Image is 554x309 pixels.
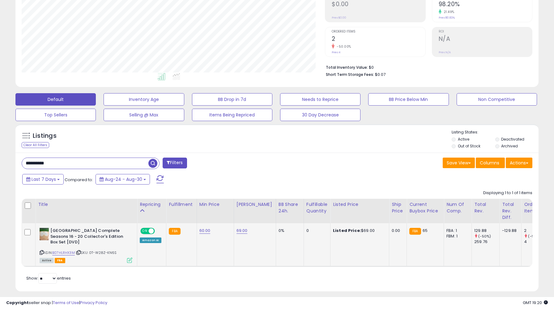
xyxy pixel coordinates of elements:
div: Amazon AI [140,237,161,243]
p: Listing States: [452,129,539,135]
span: Ordered Items [332,30,425,33]
button: Inventory Age [104,93,184,106]
span: All listings currently available for purchase on Amazon [40,258,54,263]
small: (-50%) [478,234,491,239]
label: Archived [501,143,518,149]
div: 0% [279,228,299,233]
span: ROI [439,30,532,33]
div: Total Rev. Diff. [502,201,519,221]
span: Show: entries [26,275,71,281]
label: Active [458,137,469,142]
button: Columns [476,158,505,168]
div: -129.88 [502,228,517,233]
button: 30 Day Decrease [280,109,360,121]
h5: Listings [33,132,57,140]
small: 21.49% [441,10,454,14]
div: Fulfillment [169,201,194,208]
div: Clear All Filters [22,142,49,148]
a: 69.00 [237,228,248,234]
div: 129.88 [474,228,499,233]
small: Prev: N/A [439,50,451,54]
strong: Copyright [6,300,29,306]
div: Num of Comp. [446,201,469,214]
span: Compared to: [65,177,93,183]
small: FBA [169,228,180,235]
span: $0.07 [375,72,386,77]
b: Total Inventory Value: [326,65,368,70]
div: Current Buybox Price [409,201,441,214]
button: BB Drop in 7d [192,93,272,106]
div: seller snap | | [6,300,107,306]
small: (-50%) [528,234,541,239]
span: 65 [423,228,428,233]
button: Non Competitive [457,93,537,106]
button: Selling @ Max [104,109,184,121]
small: -50.00% [335,44,351,49]
label: Deactivated [501,137,524,142]
h2: $0.00 [332,1,425,9]
div: Title [38,201,134,208]
button: Actions [506,158,532,168]
span: Aug-24 - Aug-30 [105,176,142,182]
div: 0 [306,228,326,233]
div: FBA: 1 [446,228,467,233]
div: 4 [524,239,549,245]
li: $0 [326,63,528,71]
b: Short Term Storage Fees: [326,72,374,77]
small: Prev: 4 [332,50,340,54]
button: Save View [443,158,475,168]
button: BB Price Below Min [368,93,449,106]
small: Prev: 80.83% [439,16,455,20]
div: Listed Price [333,201,386,208]
div: $69.00 [333,228,384,233]
label: Out of Stock [458,143,480,149]
span: 2025-09-7 19:20 GMT [523,300,548,306]
button: Top Sellers [15,109,96,121]
div: Repricing [140,201,164,208]
div: 2 [524,228,549,233]
div: 259.76 [474,239,499,245]
div: Displaying 1 to 1 of 1 items [483,190,532,196]
button: Aug-24 - Aug-30 [96,174,150,185]
span: Columns [480,160,499,166]
div: FBM: 1 [446,233,467,239]
span: | SKU: 0T-W28Z-KN6S [76,250,117,255]
b: Listed Price: [333,228,361,233]
button: Needs to Reprice [280,93,360,106]
h2: 98.20% [439,1,532,9]
span: FBA [55,258,65,263]
span: Last 7 Days [32,176,56,182]
a: B07HLRHX3M [52,250,75,255]
div: Ordered Items [524,201,547,214]
div: 0.00 [392,228,402,233]
small: Prev: $0.00 [332,16,346,20]
img: 31N3ETIKQYL._SL40_.jpg [40,228,49,240]
small: FBA [409,228,421,235]
div: Min Price [199,201,231,208]
span: OFF [154,228,164,234]
button: Last 7 Days [22,174,64,185]
button: Default [15,93,96,106]
h2: 2 [332,35,425,44]
a: Privacy Policy [80,300,107,306]
button: Items Being Repriced [192,109,272,121]
div: Fulfillable Quantity [306,201,328,214]
button: Filters [163,158,187,168]
a: 60.00 [199,228,211,234]
div: BB Share 24h. [279,201,301,214]
div: ASIN: [40,228,132,262]
div: Total Rev. [474,201,497,214]
h2: N/A [439,35,532,44]
div: [PERSON_NAME] [237,201,273,208]
span: ON [141,228,149,234]
b: [GEOGRAPHIC_DATA] Complete Seasons 16 - 20 Collector's Edition Box Set [DVD] [50,228,126,247]
div: Ship Price [392,201,404,214]
a: Terms of Use [53,300,79,306]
